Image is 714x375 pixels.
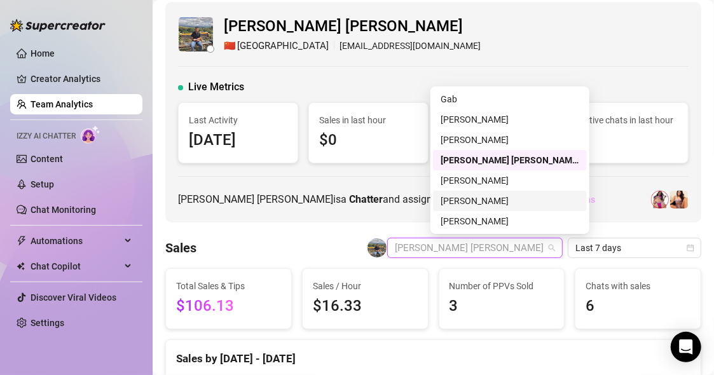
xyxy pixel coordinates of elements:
div: [PERSON_NAME] [441,112,579,126]
a: Discover Viral Videos [31,292,116,303]
span: [PERSON_NAME] [PERSON_NAME] is a and assigned to creators [178,191,502,207]
span: $16.33 [313,294,418,318]
span: Sales / Hour [313,279,418,293]
span: Active chats in last hour [579,113,678,127]
div: Gab [441,92,579,106]
span: [PERSON_NAME] [PERSON_NAME] [224,15,481,39]
span: Last 7 days [575,238,694,257]
span: 🇨🇳 [224,39,236,54]
h4: Sales [165,239,196,257]
div: Open Intercom Messenger [671,332,701,362]
span: Chat Copilot [31,256,121,276]
span: [GEOGRAPHIC_DATA] [237,39,329,54]
img: SANTOS, Khyle Axel C. [367,238,387,257]
a: Settings [31,318,64,328]
span: SANTOS, Khyle Axel C. [395,238,555,257]
span: 3 [450,294,554,318]
div: Justine Jakobs [433,211,587,231]
span: Izzy AI Chatter [17,130,76,142]
div: Gab [433,89,587,109]
div: Veronica [433,170,587,191]
a: Setup [31,179,54,189]
span: Number of PPVs Sold [450,279,554,293]
div: Sales by [DATE] - [DATE] [176,340,690,367]
img: Chat Copilot [17,262,25,271]
img: JustineFitness [670,191,688,208]
img: logo-BBDzfeDw.svg [10,19,106,32]
img: 𝘾𝙧𝙚𝙖𝙢𝙮 [651,191,669,208]
div: SANTOS, Khyle Axel C. [433,150,587,170]
div: [PERSON_NAME] [441,133,579,147]
div: [PERSON_NAME] [441,194,579,208]
img: AI Chatter [81,125,100,144]
div: Taylor Hinton [433,130,587,150]
span: Chats with sales [586,279,690,293]
a: Creator Analytics [31,69,132,89]
span: calendar [687,244,694,252]
span: Last Activity [189,113,287,127]
span: 0 [579,128,678,153]
a: Chat Monitoring [31,205,96,215]
span: thunderbolt [17,236,27,246]
div: [PERSON_NAME] [PERSON_NAME] [441,153,579,167]
span: Total Sales & Tips [176,279,281,293]
span: 6 [586,294,690,318]
img: SANTOS, Khyle Axel C. [179,17,213,51]
span: $106.13 [176,294,281,318]
b: Chatter [349,193,383,205]
div: [PERSON_NAME] [441,214,579,228]
div: Gwen [433,109,587,130]
span: Sales in last hour [319,113,418,127]
div: [PERSON_NAME] [441,174,579,187]
a: Team Analytics [31,99,93,109]
a: Home [31,48,55,58]
span: Live Metrics [188,79,244,95]
a: Content [31,154,63,164]
span: [DATE] [189,128,287,153]
div: [EMAIL_ADDRESS][DOMAIN_NAME] [224,39,481,54]
div: Jane [433,191,587,211]
span: $0 [319,128,418,153]
span: Automations [31,231,121,251]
